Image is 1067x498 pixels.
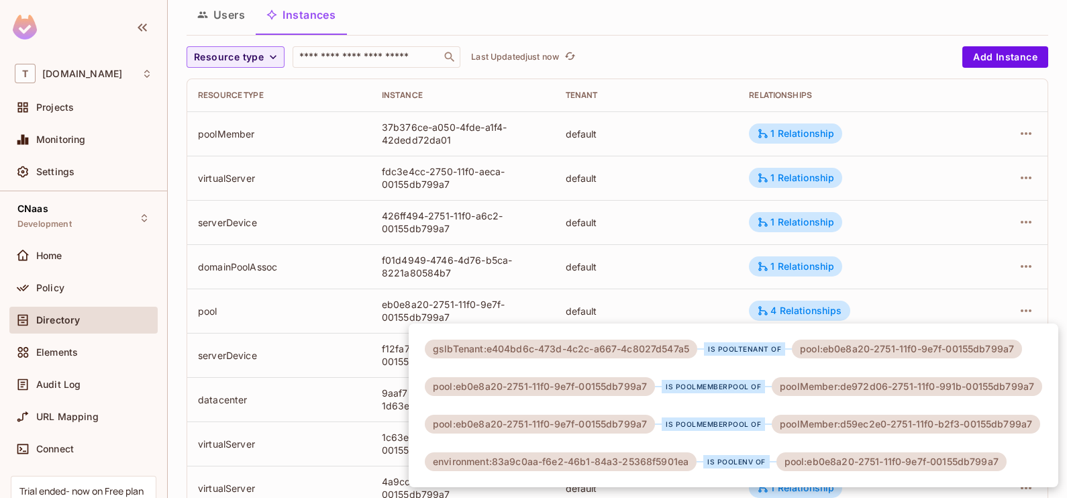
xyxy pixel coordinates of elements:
[772,377,1042,396] div: poolMember:de972d06-2751-11f0-991b-00155db799a7
[425,415,655,434] div: pool:eb0e8a20-2751-11f0-9e7f-00155db799a7
[703,455,770,468] div: is poolEnv of
[662,380,765,393] div: is poolMemberPool of
[792,340,1022,358] div: pool:eb0e8a20-2751-11f0-9e7f-00155db799a7
[704,342,785,356] div: is poolTenant of
[425,452,697,471] div: environment:83a9c0aa-f6e2-46b1-84a3-25368f5901ea
[662,417,765,431] div: is poolMemberPool of
[425,377,655,396] div: pool:eb0e8a20-2751-11f0-9e7f-00155db799a7
[425,340,697,358] div: gslbTenant:e404bd6c-473d-4c2c-a667-4c8027d547a5
[776,452,1007,471] div: pool:eb0e8a20-2751-11f0-9e7f-00155db799a7
[772,415,1040,434] div: poolMember:d59ec2e0-2751-11f0-b2f3-00155db799a7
